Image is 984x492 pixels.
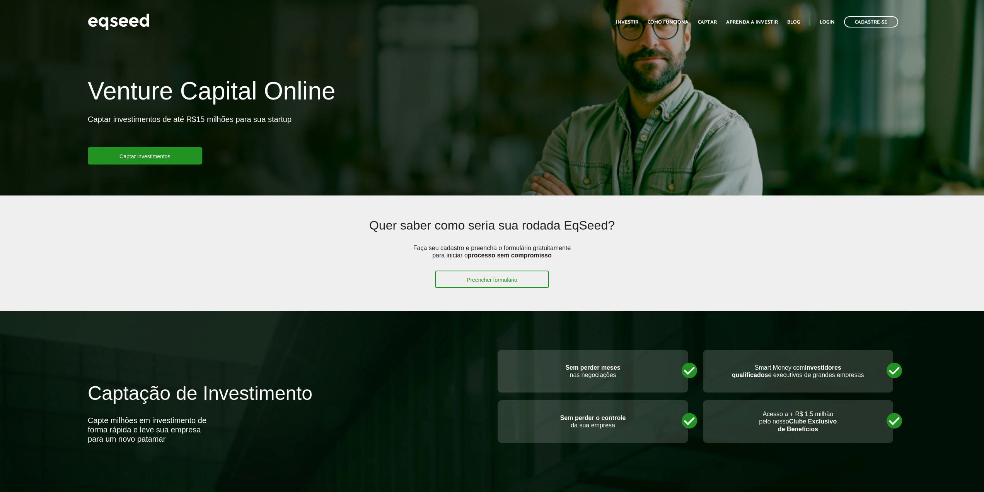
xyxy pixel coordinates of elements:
[560,415,626,421] strong: Sem perder o controle
[88,12,150,32] img: EqSeed
[505,364,680,379] p: nas negociações
[88,383,486,416] h2: Captação de Investimento
[565,364,620,371] strong: Sem perder meses
[468,252,552,259] strong: processo sem compromisso
[711,364,885,379] p: Smart Money com e executivos de grandes empresas
[778,418,837,432] strong: Clube Exclusivo de Benefícios
[88,147,202,165] a: Captar investimentos
[820,20,835,25] a: Login
[88,416,211,444] div: Capte milhões em investimento de forma rápida e leve sua empresa para um novo patamar
[787,20,800,25] a: Blog
[435,271,549,288] a: Preencher formulário
[711,410,885,433] p: Acesso a + R$ 1,5 milhão pelo nosso
[698,20,717,25] a: Captar
[732,364,841,378] strong: investidores qualificados
[170,219,814,244] h2: Quer saber como seria sua rodada EqSeed?
[616,20,638,25] a: Investir
[505,414,680,429] p: da sua empresa
[648,20,689,25] a: Como funciona
[726,20,778,25] a: Aprenda a investir
[88,115,292,147] p: Captar investimentos de até R$15 milhões para sua startup
[844,16,898,27] a: Cadastre-se
[88,77,335,108] h1: Venture Capital Online
[411,244,573,271] p: Faça seu cadastro e preencha o formulário gratuitamente para iniciar o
